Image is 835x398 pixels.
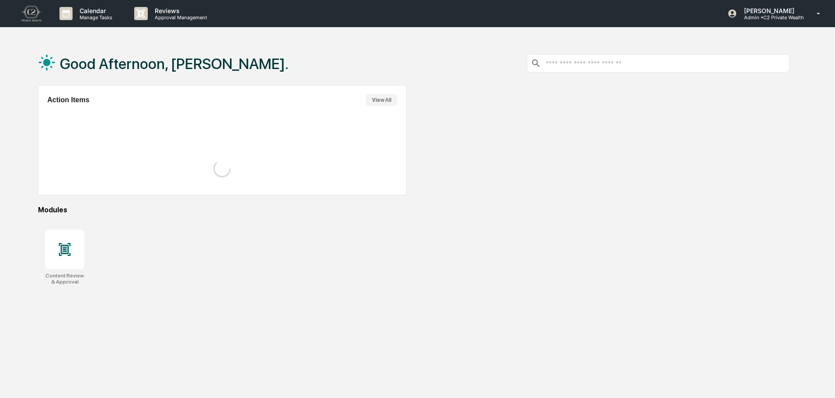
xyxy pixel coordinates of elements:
button: View All [366,94,397,106]
p: [PERSON_NAME] [737,7,804,14]
div: Content Review & Approval [45,273,84,285]
h1: Good Afternoon, [PERSON_NAME]. [60,55,289,73]
p: Approval Management [148,14,212,21]
img: logo [21,6,42,21]
p: Calendar [73,7,117,14]
p: Reviews [148,7,212,14]
h2: Action Items [47,96,89,104]
p: Manage Tasks [73,14,117,21]
div: Modules [38,206,790,214]
p: Admin • C2 Private Wealth [737,14,804,21]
